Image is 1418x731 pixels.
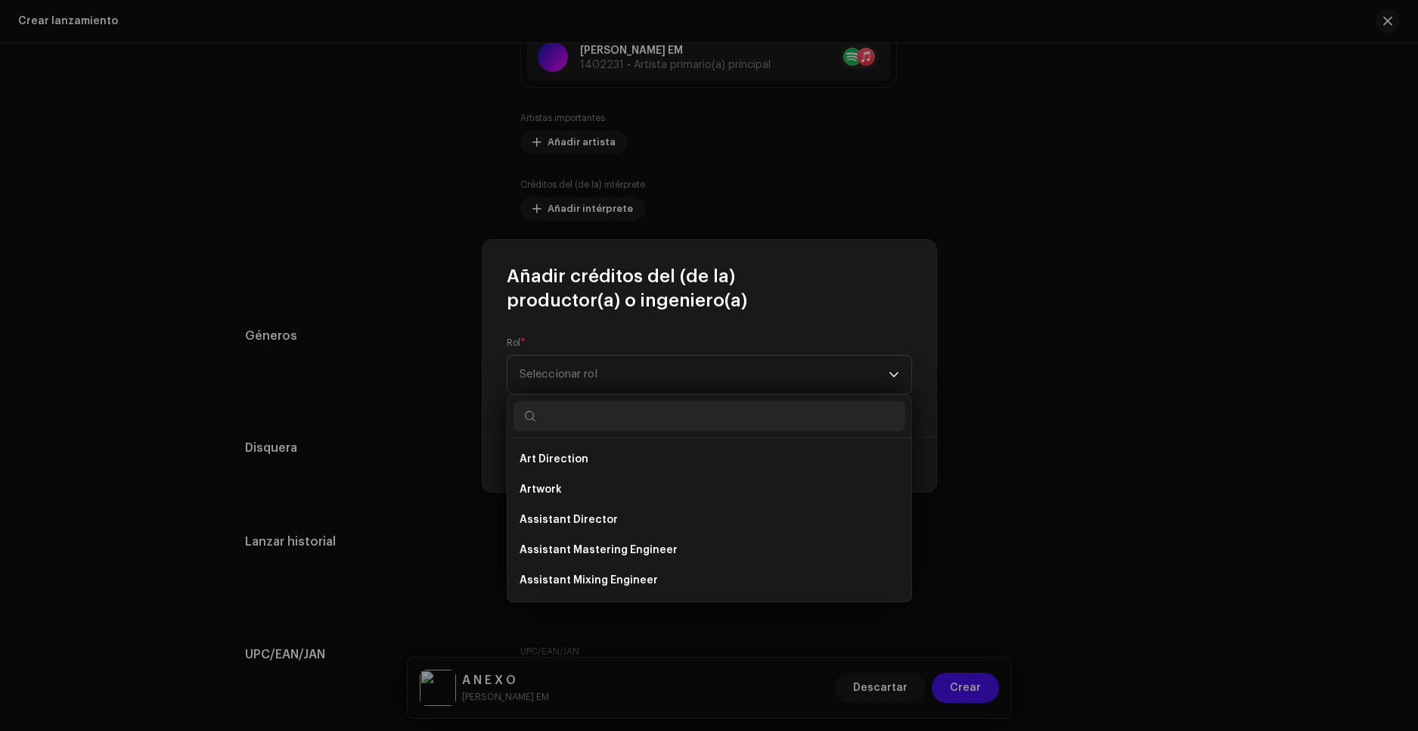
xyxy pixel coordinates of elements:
span: Assistant Mastering Engineer [520,543,678,558]
li: Art Direction [514,444,905,474]
span: Artwork [520,482,562,497]
li: Assistant Director [514,505,905,535]
div: dropdown trigger [889,356,899,393]
li: Assistant Producer [514,596,905,626]
span: Assistant Director [520,512,618,527]
li: Artwork [514,474,905,505]
li: Assistant Mixing Engineer [514,565,905,596]
span: Art Direction [520,452,588,467]
span: Seleccionar rol [520,356,889,393]
label: Rol [507,337,526,349]
span: Añadir créditos del (de la) productor(a) o ingeniero(a) [507,264,912,313]
span: Assistant Mixing Engineer [520,573,658,588]
li: Assistant Mastering Engineer [514,535,905,565]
